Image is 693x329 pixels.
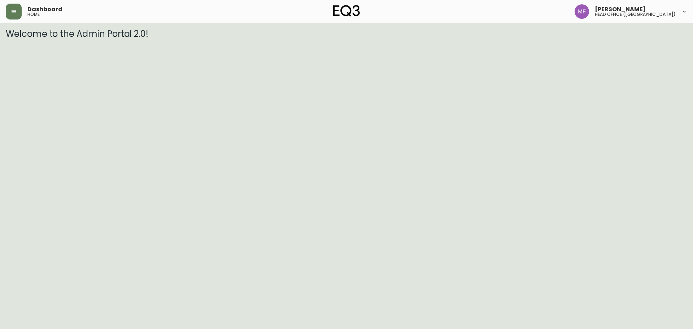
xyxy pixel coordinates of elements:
span: Dashboard [27,7,62,12]
h5: head office ([GEOGRAPHIC_DATA]) [595,12,676,17]
h5: home [27,12,40,17]
img: 91cf6c4ea787f0dec862db02e33d59b3 [575,4,589,19]
img: logo [333,5,360,17]
h3: Welcome to the Admin Portal 2.0! [6,29,687,39]
span: [PERSON_NAME] [595,7,646,12]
